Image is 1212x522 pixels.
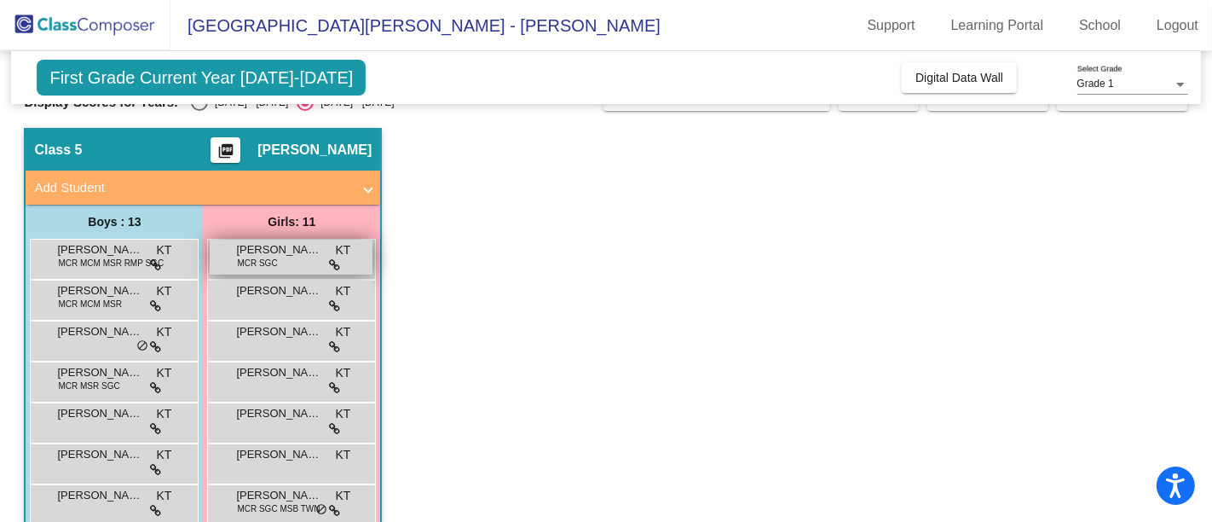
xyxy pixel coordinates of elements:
span: Digital Data Wall [915,71,1003,84]
span: [PERSON_NAME] [57,405,142,422]
span: [PERSON_NAME] [57,446,142,463]
span: [PERSON_NAME] [57,323,142,340]
span: KT [336,405,351,423]
span: [PERSON_NAME] [57,487,142,504]
span: [PERSON_NAME] [57,241,142,258]
button: Print Students Details [211,137,240,163]
mat-icon: picture_as_pdf [216,142,236,166]
span: [PERSON_NAME] [236,405,321,422]
a: Logout [1143,12,1212,39]
span: MCR MCM MSR [58,298,121,310]
button: Digital Data Wall [902,62,1017,93]
span: do_not_disturb_alt [315,503,327,517]
a: Learning Portal [938,12,1058,39]
div: Boys : 13 [26,205,203,239]
span: [PERSON_NAME] [57,364,142,381]
span: [GEOGRAPHIC_DATA][PERSON_NAME] - [PERSON_NAME] [170,12,661,39]
span: KT [336,282,351,300]
span: MCR SGC [237,257,277,270]
span: MCR MCM MSR RMP SGC [58,257,164,270]
span: KT [157,446,172,464]
mat-panel-title: Add Student [34,178,351,198]
div: Girls: 11 [203,205,380,239]
span: [PERSON_NAME] [236,446,321,463]
span: MCR MSR SGC [58,380,119,392]
span: do_not_disturb_alt [136,339,148,353]
span: [PERSON_NAME] [236,282,321,299]
span: KT [336,323,351,341]
a: School [1065,12,1134,39]
span: KT [157,364,172,382]
mat-expansion-panel-header: Add Student [26,171,380,205]
span: Class 5 [34,142,82,159]
span: KT [157,487,172,505]
span: KT [336,241,351,259]
span: [PERSON_NAME] [257,142,372,159]
span: [PERSON_NAME] [236,241,321,258]
span: [PERSON_NAME] [PERSON_NAME] [236,323,321,340]
span: KT [336,487,351,505]
span: KT [336,446,351,464]
span: MCR SGC MSB TWN [237,502,320,515]
span: KT [336,364,351,382]
span: First Grade Current Year [DATE]-[DATE] [37,60,366,96]
span: [PERSON_NAME] [236,364,321,381]
span: KT [157,405,172,423]
span: [PERSON_NAME] [57,282,142,299]
span: [PERSON_NAME] [236,487,321,504]
span: KT [157,241,172,259]
span: KT [157,282,172,300]
span: KT [157,323,172,341]
span: Grade 1 [1077,78,1114,90]
a: Support [854,12,929,39]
